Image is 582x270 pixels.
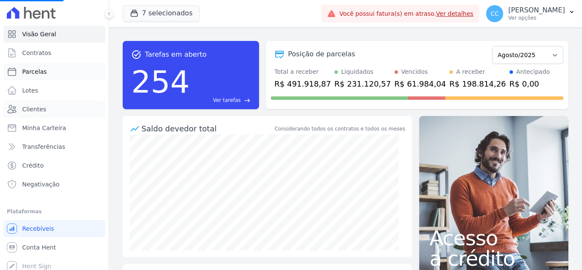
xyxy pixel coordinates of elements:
[3,119,105,136] a: Minha Carteira
[3,157,105,174] a: Crédito
[3,82,105,99] a: Lotes
[479,2,582,26] button: CC [PERSON_NAME] Ver opções
[3,63,105,80] a: Parcelas
[244,97,251,104] span: east
[145,49,207,60] span: Tarefas em aberto
[22,86,38,95] span: Lotes
[401,67,428,76] div: Vencidos
[274,78,331,90] div: R$ 491.918,87
[123,5,200,21] button: 7 selecionados
[510,78,550,90] div: R$ 0,00
[274,67,331,76] div: Total a receber
[22,124,66,132] span: Minha Carteira
[334,78,391,90] div: R$ 231.120,57
[3,239,105,256] a: Conta Hent
[3,220,105,237] a: Recebíveis
[22,105,46,113] span: Clientes
[436,10,474,17] a: Ver detalhes
[339,9,473,18] span: Você possui fatura(s) em atraso.
[22,180,60,189] span: Negativação
[22,49,51,57] span: Contratos
[22,161,44,170] span: Crédito
[141,123,273,134] div: Saldo devedor total
[490,11,499,17] span: CC
[288,49,355,59] div: Posição de parcelas
[3,101,105,118] a: Clientes
[3,26,105,43] a: Visão Geral
[341,67,374,76] div: Liquidados
[508,6,565,15] p: [PERSON_NAME]
[508,15,565,21] p: Ver opções
[3,176,105,193] a: Negativação
[193,96,251,104] a: Ver tarefas east
[429,228,558,248] span: Acesso
[131,49,141,60] span: task_alt
[3,138,105,155] a: Transferências
[449,78,506,90] div: R$ 198.814,26
[395,78,446,90] div: R$ 61.984,04
[7,206,102,217] div: Plataformas
[131,60,190,104] div: 254
[22,67,47,76] span: Parcelas
[22,142,65,151] span: Transferências
[429,248,558,269] span: a crédito
[456,67,485,76] div: A receber
[3,44,105,61] a: Contratos
[22,243,56,252] span: Conta Hent
[213,96,241,104] span: Ver tarefas
[22,30,56,38] span: Visão Geral
[516,67,550,76] div: Antecipado
[22,224,54,233] span: Recebíveis
[275,125,405,133] div: Considerando todos os contratos e todos os meses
